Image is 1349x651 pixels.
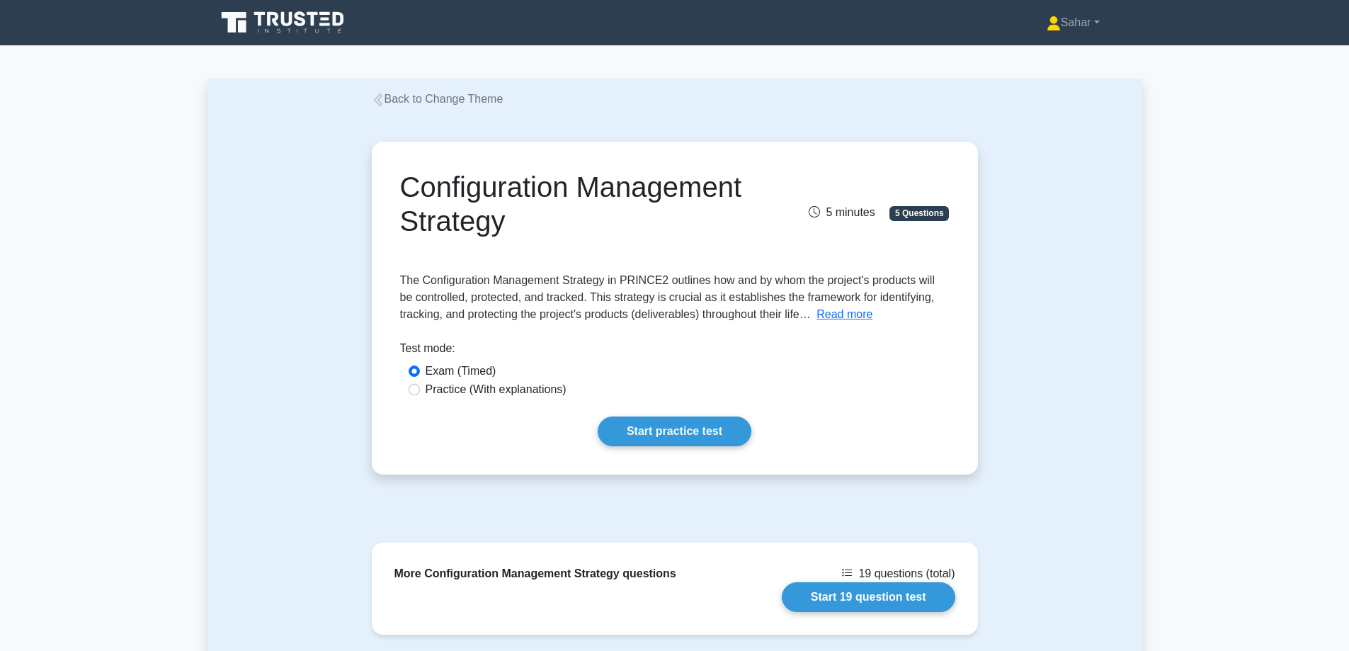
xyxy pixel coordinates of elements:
span: 5 minutes [809,206,875,218]
a: Start practice test [598,417,751,446]
h1: Configuration Management Strategy [400,170,761,238]
a: Back to Change Theme [372,93,503,105]
a: Start 19 question test [782,582,955,612]
div: Test mode: [400,340,950,363]
button: Read more [816,306,872,323]
span: The Configuration Management Strategy in PRINCE2 outlines how and by whom the project's products ... [400,274,935,320]
span: 5 Questions [889,206,949,220]
label: Practice (With explanations) [426,381,567,398]
label: Exam (Timed) [426,363,496,380]
a: Sahar [1013,9,1134,37]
